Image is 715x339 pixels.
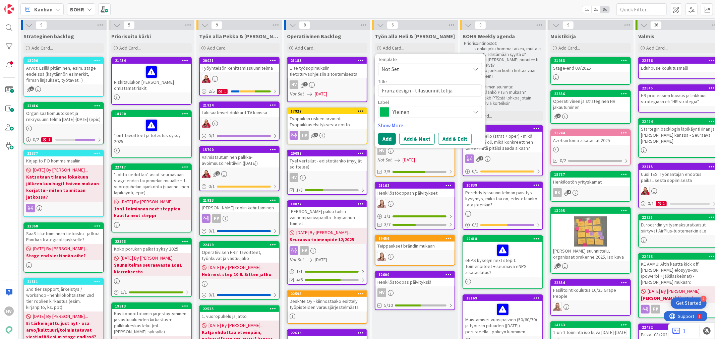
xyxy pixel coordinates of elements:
[112,64,191,92] div: Riskitaulukon [PERSON_NAME] omistamat riskit
[216,171,220,176] span: 2
[200,102,279,108] div: 21934
[466,236,542,241] div: 22418
[115,165,191,169] div: 22417
[291,291,367,296] div: 22595
[463,126,542,132] div: 11134
[112,117,191,146] div: 1on1 tavoitteet ja toteutus syksy 2025
[288,58,367,78] div: 21183Liite työsopimuksiin tietoturvaohjeisiin sitoutumisesta
[24,150,103,156] div: 22377
[384,213,391,220] span: 1 / 1
[24,58,103,84] div: 13296Arvot: Esillä pitäminen, esim. stage endeissä (käytännön esimerkit, firman linjaukset, työta...
[23,150,104,217] a: 22377Kirjapito PO homma maaliin[DATE] By [PERSON_NAME]...Katsotaan tilanne lokakuun jälkeen kun b...
[203,103,279,108] div: 21934
[288,64,367,78] div: Liite työsopimuksiin tietoturvaohjeisiin sitoutumisesta
[378,57,397,62] span: Template
[24,229,103,244] div: SaaS-liiketoiminnan tietoisku - jatkoa Pandia strategiapläjäykselle?
[463,188,542,209] div: Perehdytyssuunnitelman päivitys - kysymys, mikä tää on, edistetäänkö tätä jotenkin?
[212,214,221,223] div: PP
[303,82,308,86] span: 2
[551,286,630,300] div: Fasilitointikoulutus 10/25 Grape People
[472,221,478,228] span: 0 / 2
[112,239,191,245] div: 22393
[112,164,191,170] div: 22417
[550,207,631,274] a: 13295[PERSON_NAME] suunnittelu, organisaatiorakenne 2025, iso kuva
[202,119,211,128] img: JS
[295,45,316,51] span: Add Card...
[202,169,211,178] img: JS
[290,236,365,243] b: Seuraava toimenpide 12/2025
[375,272,455,286] div: 12600Henkilöstöopas päivityksiä
[203,198,279,203] div: 21923
[121,289,127,296] span: 1 / 1
[554,280,630,285] div: 22354
[463,242,542,277] div: eNPS kyselyn next stepit: Toimenpiteet + seuraava eNPS aikataulutus?
[26,174,101,200] b: Katsotaan tilanne lokakuun jälkeen kun bugit toivon mukaan korjattu - miten toimitaan jatkossa?
[24,223,103,229] div: 22368
[200,147,279,153] div: 15700
[202,271,277,278] b: Heli next step 10.9. Sitten jatko
[200,153,279,167] div: Valmistautuminen palkka-avoimuusdirektiiviin ([DATE])
[291,202,367,206] div: 18027
[550,129,631,165] a: 21244Azetsin loma-aikataulut 20250/2
[288,201,367,207] div: 18027
[115,58,191,63] div: 21434
[556,114,561,118] span: 2
[463,295,542,336] div: 19169Muistamiset vuosipäivien (50/60/70) ja työuran pituuden ([DATE]) perusteella - policyn luominen
[203,58,279,63] div: 20021
[377,157,392,163] i: Not Set
[375,182,455,229] a: 21162Henkilöstöoppaan päivityksetIH1/13/7
[375,199,455,208] div: IH
[287,150,367,195] a: 20087Tyel vertailut - edistetäänkö (myyjät soittelee)HV1/3
[200,132,279,140] div: 0/1
[554,91,630,96] div: 22356
[288,150,367,171] div: 20087Tyel vertailut - edistetäänkö (myyjät soittelee)
[463,182,542,209] div: 10839Perehdytyssuunnitelman päivitys - kysymys, mikä tää on, edistetäänkö tätä jotenkin?
[290,91,304,97] i: Not Set
[208,183,215,190] span: 0 / 1
[114,205,189,219] b: 1on1 toiminnan next steppien kautta next steppi
[23,102,104,144] a: 22416Organisaatiomuutokset ja rekrysuunnitelma [DATE]-[DATE] (epic)0/21
[463,235,543,289] a: 22418eNPS kyselyn next stepit: Toimenpiteet + seuraava eNPS aikataulutus?
[208,132,215,139] span: 0 / 1
[200,203,279,212] div: [PERSON_NAME] roolin kehittäminen
[378,78,387,84] label: Title
[112,288,191,296] div: 1/1
[111,163,192,232] a: 22417"Johto tiedottaa"-asiat seuraavaan stage endiin tai jonnekin muualle + 1. vuoropuhelun ajank...
[27,151,103,156] div: 22377
[375,242,455,250] div: Teippaukset brändin mukaan
[550,279,631,316] a: 22354Fasilitointikoulutus 10/25 Grape PeopleIH
[551,64,630,72] div: Stage-end 08/2025
[24,64,103,84] div: Arvot: Esillä pitäminen, esim. stage endeissä (käytännön esimerkit, firman linjaukset, työtavat...)
[290,80,298,89] div: HV
[646,45,668,51] span: Add Card...
[378,100,389,105] span: Label
[551,130,630,145] div: 21244Azetsin loma-aikataulut 2025
[558,45,580,51] span: Add Card...
[200,64,279,72] div: Työyhteisön kehittämissuunnitelma
[112,170,191,197] div: "Johto tiedottaa"-asiat seuraavaan stage endiin tai jonnekin muualle + 1. vuoropuhelun ajankohta ...
[200,119,279,128] div: JS
[115,239,191,244] div: 22393
[377,146,386,155] div: HV
[551,136,630,145] div: Azetsin loma-aikataulut 2025
[111,238,192,297] a: 22393Koko porukan palkat syksy 2025[DATE] By [PERSON_NAME]...Suunnitelma seuraavasta 1on1 kierrok...
[463,132,542,152] div: HR vuosikello (strat + oper) - mikä idea tässä oli, mikä konkreettinen tarve - mitä pitäisi saada...
[463,167,542,176] div: 0/1
[200,214,279,223] div: PP
[291,58,367,63] div: 21183
[199,146,280,191] a: 15700Valmistautuminen palkka-avoimuusdirektiiviin ([DATE])JS0/1
[288,108,367,129] div: 17927Työpaikan riskien arviointi - Työpaikkaselvityksestä nosto
[378,183,455,188] div: 21162
[288,156,367,171] div: Tyel vertailut - edistetäänkö (myyjät soittelee)
[378,133,396,145] button: Add
[296,229,351,236] span: [DATE] By [PERSON_NAME]...
[314,133,318,137] span: 1
[287,108,367,144] a: 17927Työpaikan riskien arviointi - Työpaikkaselvityksestä nostoHV
[200,87,279,95] div: 2/51
[463,295,542,301] div: 19169
[567,190,571,194] span: 4
[384,168,391,175] span: 3/5
[200,147,279,167] div: 15700Valmistautuminen palkka-avoimuusdirektiiviin ([DATE])
[641,187,650,195] img: JS
[377,252,386,261] img: IH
